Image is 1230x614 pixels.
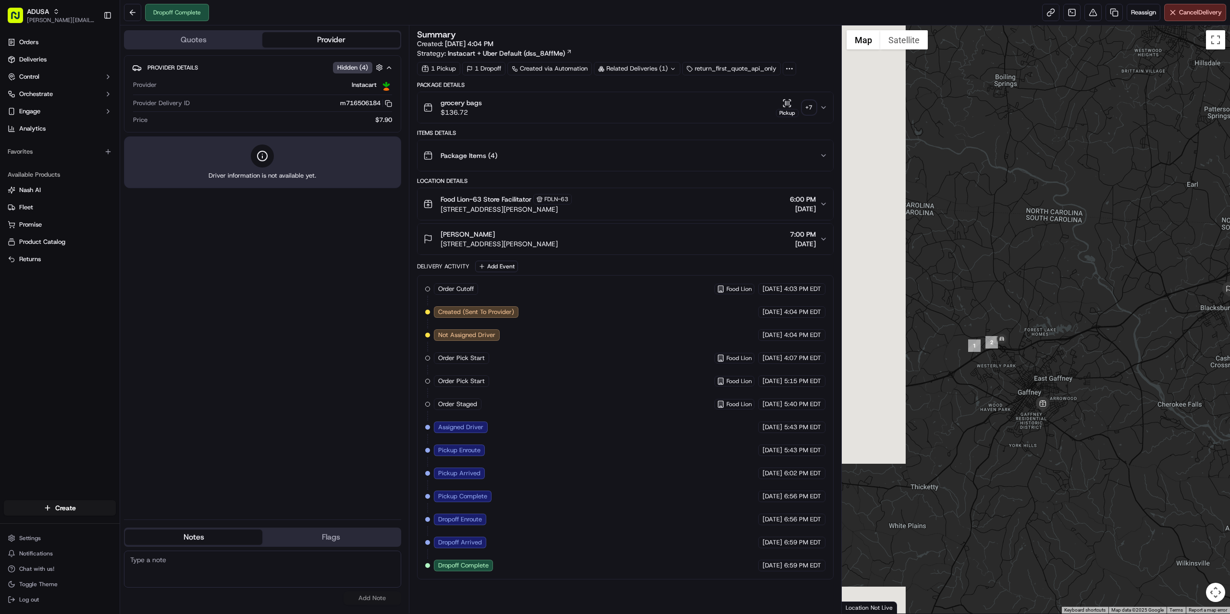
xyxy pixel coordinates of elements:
a: 💻API Documentation [77,135,158,153]
button: Provider DetailsHidden (4) [132,60,393,75]
span: [DATE] [763,561,782,570]
span: Chat with us! [19,565,54,573]
span: [DATE] [763,400,782,409]
span: Orchestrate [19,90,53,98]
span: Dropoff Complete [438,561,489,570]
span: 7:00 PM [790,229,816,239]
span: Order Cutoff [438,285,474,293]
span: 6:02 PM EDT [784,469,821,478]
a: Orders [4,35,116,50]
span: Dropoff Enroute [438,515,482,524]
span: [STREET_ADDRESS][PERSON_NAME] [441,205,572,214]
button: Product Catalog [4,234,116,250]
span: 4:03 PM EDT [784,285,821,293]
span: 4:04 PM EDT [784,331,821,339]
button: ADUSA[PERSON_NAME][EMAIL_ADDRESS][PERSON_NAME][DOMAIN_NAME] [4,4,99,27]
button: ADUSA [27,7,49,16]
span: Hidden ( 4 ) [337,63,368,72]
span: [DATE] [790,239,816,249]
button: Reassign [1127,4,1160,21]
button: Add Event [475,261,518,272]
button: Toggle fullscreen view [1206,30,1225,49]
span: Create [55,503,76,513]
button: Chat with us! [4,562,116,576]
span: [DATE] [763,446,782,455]
span: Knowledge Base [19,139,74,149]
button: Promise [4,217,116,232]
span: Order Pick Start [438,354,485,362]
span: Log out [19,596,39,603]
button: Orchestrate [4,86,116,102]
span: 5:43 PM EDT [784,446,821,455]
div: Delivery Activity [417,263,469,270]
button: Notifications [4,547,116,560]
button: Control [4,69,116,84]
span: Toggle Theme [19,580,58,588]
a: Powered byPylon [68,162,116,170]
span: Pickup Complete [438,492,487,501]
button: m716506184 [340,99,392,108]
span: Instacart + Uber Default (dss_8AffMe) [448,48,565,58]
span: Provider Details [148,64,198,72]
span: [PERSON_NAME] [441,229,495,239]
span: [DATE] [763,331,782,339]
span: [DATE] [763,377,782,385]
span: Map data ©2025 Google [1111,607,1164,613]
span: [DATE] [763,285,782,293]
span: Product Catalog [19,238,65,246]
span: Created (Sent To Provider) [438,308,514,316]
span: Pickup Arrived [438,469,480,478]
button: Map camera controls [1206,583,1225,602]
h3: Summary [417,30,456,39]
span: [DATE] 4:04 PM [445,39,493,48]
div: 1 [968,339,981,352]
button: Package Items (4) [418,140,833,171]
button: Returns [4,252,116,267]
img: Nash [10,10,29,29]
span: [DATE] [763,515,782,524]
span: [DATE] [763,492,782,501]
a: Terms (opens in new tab) [1169,607,1183,613]
button: Show street map [847,30,880,49]
a: Created via Automation [507,62,592,75]
button: Log out [4,593,116,606]
img: 1736555255976-a54dd68f-1ca7-489b-9aae-adbdc363a1c4 [10,92,27,109]
div: 💻 [81,140,89,148]
span: 6:00 PM [790,194,816,204]
span: Provider Delivery ID [133,99,190,108]
button: Engage [4,104,116,119]
span: Provider [133,81,157,89]
span: grocery bags [441,98,482,108]
span: Pickup Enroute [438,446,480,455]
span: Food Lion [726,377,752,385]
button: Start new chat [163,95,175,106]
span: [DATE] [763,354,782,362]
div: 1 Dropoff [462,62,505,75]
span: Reassign [1131,8,1156,17]
div: return_first_quote_api_only [682,62,781,75]
span: Food Lion [726,400,752,408]
span: Dropoff Arrived [438,538,482,547]
a: Open this area in Google Maps (opens a new window) [844,601,876,614]
button: Nash AI [4,182,116,198]
div: Strategy: [417,48,572,58]
button: Keyboard shortcuts [1064,607,1106,614]
span: Analytics [19,124,46,133]
button: Notes [125,530,262,545]
span: Control [19,72,39,81]
div: Favorites [4,144,116,159]
span: [DATE] [763,308,782,316]
div: Items Details [417,129,834,137]
span: Food Lion-63 Store Facilitator [441,194,531,204]
div: + 7 [802,101,816,114]
button: Flags [262,530,400,545]
a: 📗Knowledge Base [6,135,77,153]
a: Deliveries [4,52,116,67]
button: [PERSON_NAME][EMAIL_ADDRESS][PERSON_NAME][DOMAIN_NAME] [27,16,96,24]
button: [PERSON_NAME][STREET_ADDRESS][PERSON_NAME]7:00 PM[DATE] [418,224,833,254]
button: Settings [4,531,116,545]
span: 4:04 PM EDT [784,308,821,316]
